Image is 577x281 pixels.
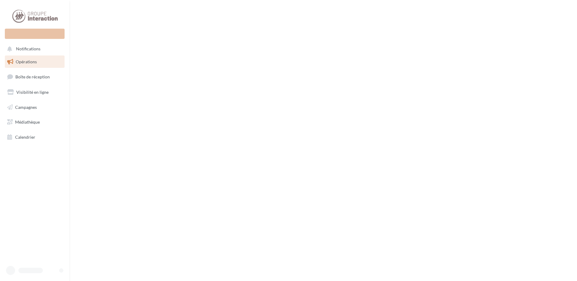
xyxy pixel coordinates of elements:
[4,101,66,114] a: Campagnes
[4,55,66,68] a: Opérations
[4,116,66,128] a: Médiathèque
[4,70,66,83] a: Boîte de réception
[16,46,40,52] span: Notifications
[4,131,66,144] a: Calendrier
[16,90,49,95] span: Visibilité en ligne
[15,119,40,125] span: Médiathèque
[15,134,35,140] span: Calendrier
[15,74,50,79] span: Boîte de réception
[4,86,66,99] a: Visibilité en ligne
[15,104,37,109] span: Campagnes
[5,29,65,39] div: Nouvelle campagne
[16,59,37,64] span: Opérations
